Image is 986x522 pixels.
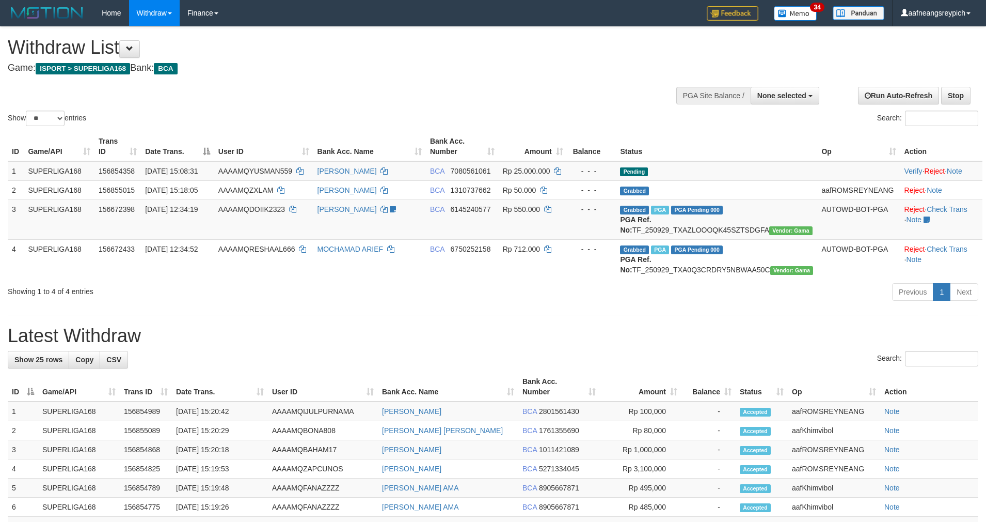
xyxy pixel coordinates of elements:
th: Bank Acc. Name: activate to sort column ascending [378,372,518,402]
span: PGA Pending [671,206,723,214]
th: User ID: activate to sort column ascending [268,372,378,402]
th: Game/API: activate to sort column ascending [38,372,120,402]
span: Accepted [740,465,771,474]
a: [PERSON_NAME] AMA [382,503,459,511]
a: Copy [69,351,100,369]
div: - - - [571,204,612,214]
a: [PERSON_NAME] [317,205,377,213]
span: Copy 7080561061 to clipboard [451,167,491,175]
a: [PERSON_NAME] AMA [382,484,459,492]
th: Trans ID: activate to sort column ascending [120,372,172,402]
a: [PERSON_NAME] [382,465,441,473]
span: Rp 50.000 [503,186,536,194]
a: MOCHAMAD ARIEF [317,245,384,253]
td: AAAAMQBAHAM17 [268,440,378,459]
span: Copy 8905667871 to clipboard [539,484,579,492]
td: 3 [8,440,38,459]
th: Date Trans.: activate to sort column descending [141,132,214,161]
a: Note [884,446,900,454]
a: Note [884,503,900,511]
td: TF_250929_TXA0Q3CRDRY5NBWAA50C [616,239,817,279]
span: AAAAMQDOIIK2323 [218,205,285,213]
td: - [681,498,736,517]
b: PGA Ref. No: [620,255,651,274]
span: PGA Pending [671,245,723,254]
td: - [681,421,736,440]
td: SUPERLIGA168 [24,199,94,239]
div: Showing 1 to 4 of 4 entries [8,282,403,297]
td: 2 [8,180,24,199]
span: [DATE] 12:34:52 [145,245,198,253]
a: [PERSON_NAME] [382,407,441,416]
td: AAAAMQZAPCUNOS [268,459,378,479]
span: BCA [522,426,537,435]
input: Search: [905,351,978,366]
a: Next [950,283,978,301]
td: 3 [8,199,24,239]
a: Reject [904,186,925,194]
div: - - - [571,244,612,254]
th: Bank Acc. Number: activate to sort column ascending [426,132,499,161]
td: AUTOWD-BOT-PGA [817,199,900,239]
span: Accepted [740,408,771,417]
a: [PERSON_NAME] [PERSON_NAME] [382,426,503,435]
img: MOTION_logo.png [8,5,86,21]
span: Accepted [740,427,771,436]
td: 5 [8,479,38,498]
td: aafKhimvibol [788,479,880,498]
h1: Latest Withdraw [8,326,978,346]
td: 1 [8,161,24,181]
span: Marked by aafsoycanthlai [651,206,669,214]
span: Copy 1310737662 to clipboard [451,186,491,194]
td: 156854789 [120,479,172,498]
span: 156854358 [99,167,135,175]
th: Balance: activate to sort column ascending [681,372,736,402]
span: 156672433 [99,245,135,253]
td: AAAAMQBONA808 [268,421,378,440]
th: Date Trans.: activate to sort column ascending [172,372,268,402]
span: Rp 25.000.000 [503,167,550,175]
th: Game/API: activate to sort column ascending [24,132,94,161]
img: Feedback.jpg [707,6,758,21]
span: BCA [522,407,537,416]
span: BCA [430,167,444,175]
td: AAAAMQFANAZZZZ [268,479,378,498]
th: Action [900,132,982,161]
td: Rp 100,000 [600,402,681,421]
span: BCA [522,484,537,492]
a: Note [927,186,942,194]
th: Amount: activate to sort column ascending [600,372,681,402]
label: Search: [877,351,978,366]
td: SUPERLIGA168 [24,239,94,279]
td: 156855089 [120,421,172,440]
span: Grabbed [620,206,649,214]
span: ISPORT > SUPERLIGA168 [36,63,130,74]
td: - [681,402,736,421]
td: AAAAMQIJULPURNAMA [268,402,378,421]
span: Copy 6145240577 to clipboard [451,205,491,213]
span: Marked by aafsoycanthlai [651,245,669,254]
span: BCA [522,446,537,454]
a: Note [884,484,900,492]
a: Note [947,167,962,175]
img: panduan.png [833,6,884,20]
a: [PERSON_NAME] [317,186,377,194]
span: Vendor URL: https://trx31.1velocity.biz [770,266,814,275]
a: Note [907,216,922,224]
span: Copy 5271334045 to clipboard [539,465,579,473]
span: Vendor URL: https://trx31.1velocity.biz [769,226,813,235]
h4: Game: Bank: [8,63,647,73]
input: Search: [905,111,978,126]
th: Op: activate to sort column ascending [817,132,900,161]
td: aafKhimvibol [788,498,880,517]
span: [DATE] 15:08:31 [145,167,198,175]
td: [DATE] 15:20:18 [172,440,268,459]
th: User ID: activate to sort column ascending [214,132,313,161]
td: aafROMSREYNEANG [788,459,880,479]
img: Button%20Memo.svg [774,6,817,21]
span: BCA [522,465,537,473]
th: ID: activate to sort column descending [8,372,38,402]
span: BCA [154,63,177,74]
a: Reject [904,205,925,213]
td: SUPERLIGA168 [38,421,120,440]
